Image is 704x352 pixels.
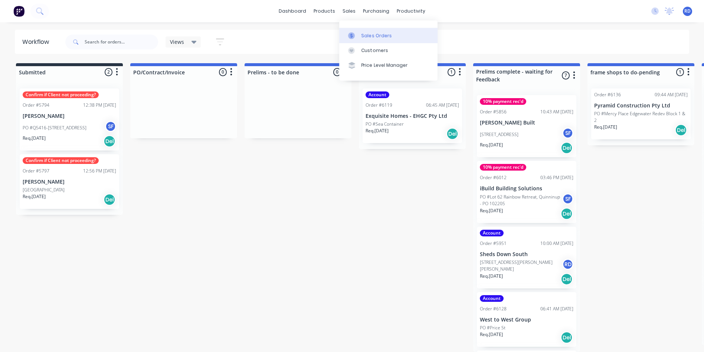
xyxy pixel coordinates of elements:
[480,230,504,236] div: Account
[339,28,438,43] a: Sales Orders
[104,194,115,206] div: Del
[480,131,518,138] p: [STREET_ADDRESS]
[426,102,459,109] div: 06:45 AM [DATE]
[361,62,408,69] div: Price Level Manager
[170,38,184,46] span: Views
[477,292,576,347] div: AccountOrder #612806:41 AM [DATE]West to West GroupPO #Price StReq.[DATE]Del
[594,103,688,109] p: Pyramid Construction Pty Ltd
[366,91,389,98] div: Account
[83,102,116,109] div: 12:38 PM [DATE]
[480,317,573,323] p: West to West Group
[480,174,507,181] div: Order #6012
[23,125,86,131] p: PO #Q5416-[STREET_ADDRESS]
[594,110,688,124] p: PO #Mercy Place Edgewater Redev Block 1 & 2
[393,6,429,17] div: productivity
[480,295,504,302] div: Account
[561,273,573,285] div: Del
[480,273,503,280] p: Req. [DATE]
[562,127,573,139] div: SF
[366,121,404,127] p: PO #Sea Container
[480,164,526,171] div: 10% payment rec'd
[562,259,573,270] div: RD
[480,194,562,207] p: PO #Lot 62 Rainbow Retreat, Quinninup - PO 102205
[339,43,438,58] a: Customers
[480,120,573,126] p: [PERSON_NAME] Built
[480,306,507,312] div: Order #6128
[561,332,573,343] div: Del
[477,161,576,223] div: 10% payment rec'dOrder #601203:46 PM [DATE]iBuild Building SolutionsPO #Lot 62 Rainbow Retreat, Q...
[366,127,389,134] p: Req. [DATE]
[366,102,392,109] div: Order #6119
[85,35,158,49] input: Search for orders...
[361,32,392,39] div: Sales Orders
[275,6,310,17] a: dashboard
[23,179,116,185] p: [PERSON_NAME]
[540,306,573,312] div: 06:41 AM [DATE]
[594,91,621,98] div: Order #6136
[23,135,46,142] p: Req. [DATE]
[23,193,46,200] p: Req. [DATE]
[20,154,119,209] div: Confirm if Client not proceeding?Order #579712:56 PM [DATE][PERSON_NAME][GEOGRAPHIC_DATA]Req.[DAT...
[655,91,688,98] div: 09:44 AM [DATE]
[562,193,573,204] div: SF
[366,113,459,119] p: Exquisite Homes - EHGC Pty Ltd
[480,331,503,338] p: Req. [DATE]
[480,240,507,247] div: Order #5951
[480,185,573,192] p: iBuild Building Solutions
[23,113,116,119] p: [PERSON_NAME]
[23,187,65,193] p: [GEOGRAPHIC_DATA]
[480,259,562,272] p: [STREET_ADDRESS][PERSON_NAME][PERSON_NAME]
[363,88,462,143] div: AccountOrder #611906:45 AM [DATE]Exquisite Homes - EHGC Pty LtdPO #Sea ContainerReq.[DATE]Del
[675,124,687,136] div: Del
[480,324,505,331] p: PO #Price St
[23,157,99,164] div: Confirm if Client not proceeding?
[359,6,393,17] div: purchasing
[540,240,573,247] div: 10:00 AM [DATE]
[480,98,526,105] div: 10% payment rec'd
[23,91,99,98] div: Confirm if Client not proceeding?
[477,227,576,289] div: AccountOrder #595110:00 AM [DATE]Sheds Down South[STREET_ADDRESS][PERSON_NAME][PERSON_NAME]RDReq....
[339,58,438,73] a: Price Level Manager
[561,142,573,154] div: Del
[22,38,53,46] div: Workflow
[477,95,576,157] div: 10% payment rec'dOrder #585610:43 AM [DATE][PERSON_NAME] Built[STREET_ADDRESS]SFReq.[DATE]Del
[105,121,116,132] div: SF
[23,102,49,109] div: Order #5794
[480,207,503,214] p: Req. [DATE]
[20,88,119,151] div: Confirm if Client not proceeding?Order #579412:38 PM [DATE][PERSON_NAME]PO #Q5416-[STREET_ADDRESS...
[591,88,691,139] div: Order #613609:44 AM [DATE]Pyramid Construction Pty LtdPO #Mercy Place Edgewater Redev Block 1 & 2...
[339,6,359,17] div: sales
[540,109,573,115] div: 10:43 AM [DATE]
[23,168,49,174] div: Order #5797
[480,142,503,148] p: Req. [DATE]
[594,124,617,130] p: Req. [DATE]
[480,251,573,258] p: Sheds Down South
[104,135,115,147] div: Del
[310,6,339,17] div: products
[361,47,388,54] div: Customers
[480,109,507,115] div: Order #5856
[684,8,691,14] span: RD
[446,128,458,140] div: Del
[13,6,24,17] img: Factory
[540,174,573,181] div: 03:46 PM [DATE]
[83,168,116,174] div: 12:56 PM [DATE]
[561,208,573,220] div: Del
